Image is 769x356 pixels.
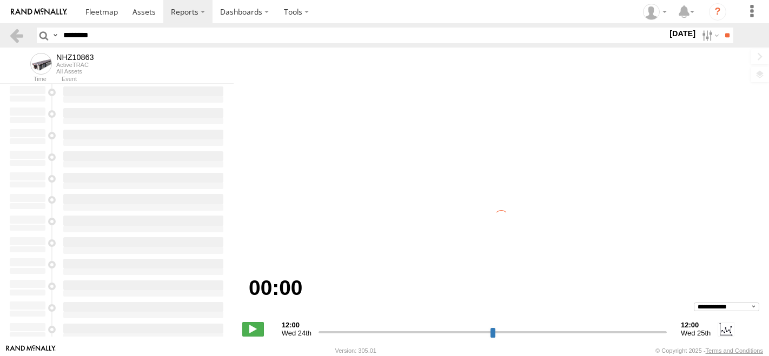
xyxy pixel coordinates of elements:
div: Event [62,77,234,82]
strong: 12:00 [681,321,711,329]
img: rand-logo.svg [11,8,67,16]
div: Version: 305.01 [335,347,376,354]
label: [DATE] [667,28,698,39]
a: Back to previous Page [9,28,24,43]
span: Wed 25th [681,329,711,337]
div: Time [9,77,47,82]
strong: 12:00 [282,321,311,329]
a: Visit our Website [6,345,56,356]
i: ? [709,3,726,21]
div: Zulema McIntosch [639,4,671,20]
label: Search Filter Options [698,28,721,43]
label: Play/Stop [242,322,264,336]
a: Terms and Conditions [706,347,763,354]
div: © Copyright 2025 - [655,347,763,354]
div: All Assets [56,68,94,75]
div: NHZ10863 - View Asset History [56,53,94,62]
span: Wed 24th [282,329,311,337]
div: ActiveTRAC [56,62,94,68]
label: Search Query [51,28,59,43]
